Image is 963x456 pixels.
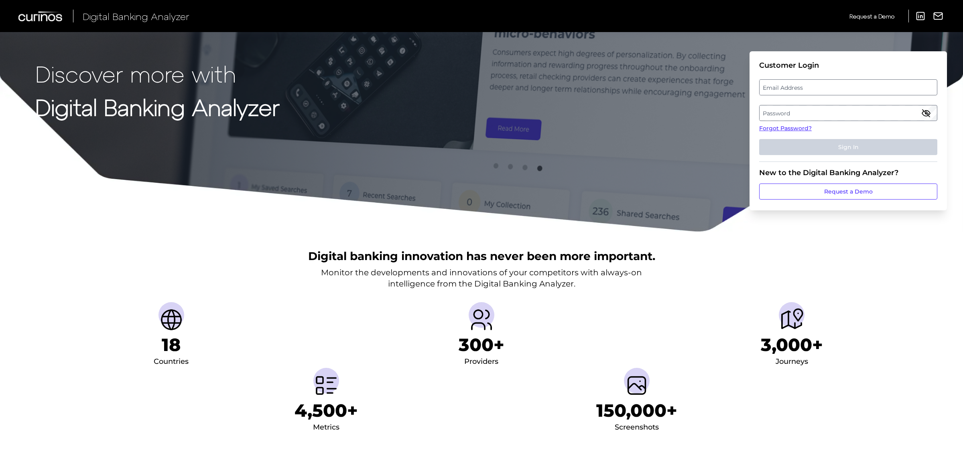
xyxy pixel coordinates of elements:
[761,334,823,355] h1: 3,000+
[313,373,339,398] img: Metrics
[18,11,63,21] img: Curinos
[759,124,937,133] a: Forgot Password?
[154,355,189,368] div: Countries
[35,61,280,86] p: Discover more with
[760,80,937,95] label: Email Address
[760,106,937,120] label: Password
[158,307,184,333] img: Countries
[779,307,805,333] img: Journeys
[596,400,677,421] h1: 150,000+
[759,168,937,177] div: New to the Digital Banking Analyzer?
[295,400,358,421] h1: 4,500+
[469,307,494,333] img: Providers
[162,334,181,355] h1: 18
[313,421,339,434] div: Metrics
[849,13,894,20] span: Request a Demo
[464,355,498,368] div: Providers
[776,355,808,368] div: Journeys
[849,10,894,23] a: Request a Demo
[759,184,937,200] a: Request a Demo
[308,248,655,264] h2: Digital banking innovation has never been more important.
[759,61,937,70] div: Customer Login
[615,421,659,434] div: Screenshots
[759,139,937,155] button: Sign In
[624,373,650,398] img: Screenshots
[459,334,504,355] h1: 300+
[35,93,280,120] strong: Digital Banking Analyzer
[83,10,189,22] span: Digital Banking Analyzer
[321,267,642,289] p: Monitor the developments and innovations of your competitors with always-on intelligence from the...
